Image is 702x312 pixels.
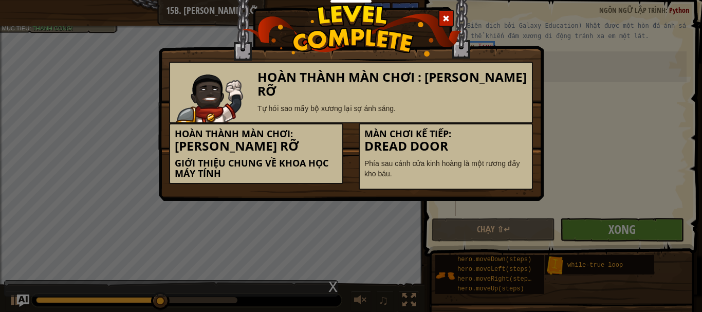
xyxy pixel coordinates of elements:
h3: Hoàn thành màn chơi : [PERSON_NAME] rỡ [257,70,527,98]
img: champion.png [175,75,244,122]
div: Tự hỏi sao mấy bộ xương lại sợ ánh sáng. [257,103,527,114]
img: level_complete.png [241,5,461,57]
h3: Dread Door [364,139,527,153]
h5: Hoàn thành màn chơi: [175,129,338,139]
p: Phía sau cánh cửa kinh hoàng là một rương đầy kho báu. [364,158,527,179]
h3: [PERSON_NAME] rỡ [175,139,338,153]
h5: Giới thiệu chung về Khoa học máy tính [175,158,338,179]
h5: Màn chơi kế tiếp: [364,129,527,139]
